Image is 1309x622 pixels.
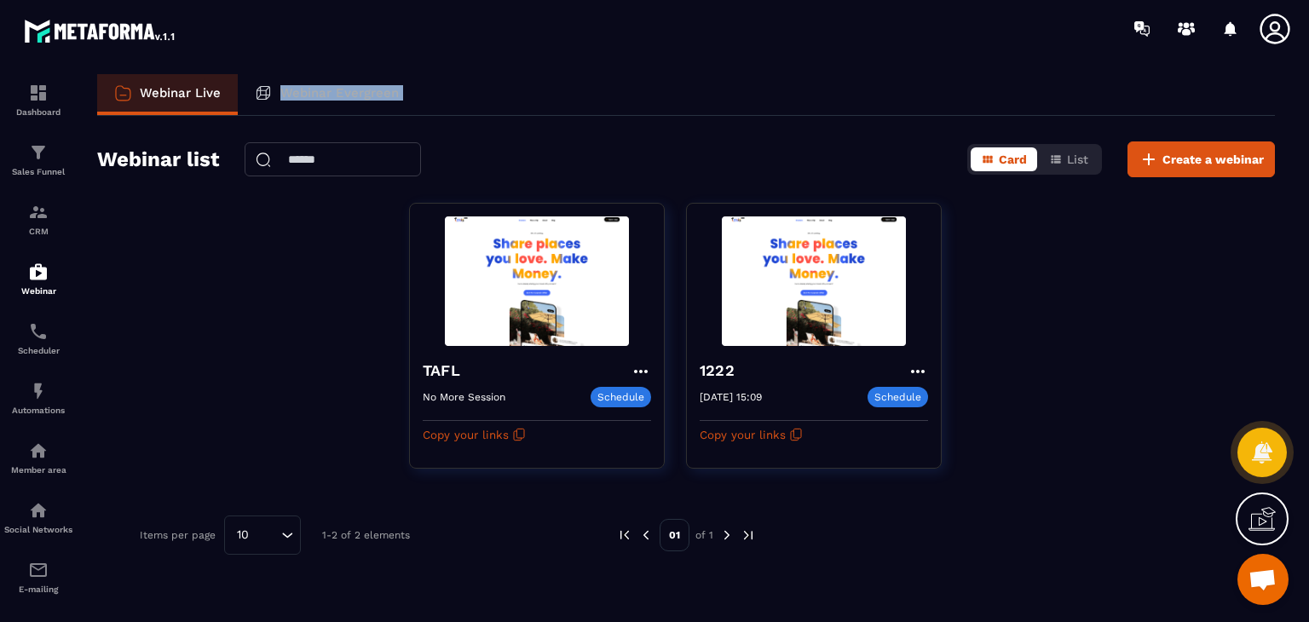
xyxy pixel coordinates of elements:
p: E-mailing [4,585,72,594]
img: automations [28,381,49,401]
img: next [719,527,735,543]
span: List [1067,153,1088,166]
img: automations [28,441,49,461]
button: Copy your links [700,421,803,448]
button: Copy your links [423,421,526,448]
button: Create a webinar [1127,141,1275,177]
img: next [741,527,756,543]
h4: 1222 [700,359,743,383]
p: Items per page [140,529,216,541]
a: automationsautomationsMember area [4,428,72,487]
p: 01 [660,519,689,551]
img: formation [28,142,49,163]
img: webinar-background [700,216,928,346]
p: Webinar Live [140,85,221,101]
p: Sales Funnel [4,167,72,176]
img: email [28,560,49,580]
img: scheduler [28,321,49,342]
p: Social Networks [4,525,72,534]
a: automationsautomationsWebinar [4,249,72,308]
img: logo [24,15,177,46]
p: Dashboard [4,107,72,117]
a: emailemailE-mailing [4,547,72,607]
p: Schedule [591,387,651,407]
a: schedulerschedulerScheduler [4,308,72,368]
span: Create a webinar [1162,151,1264,168]
p: 1-2 of 2 elements [322,529,410,541]
img: webinar-background [423,216,651,346]
p: [DATE] 15:09 [700,391,762,403]
img: formation [28,83,49,103]
div: Search for option [224,515,301,555]
p: Member area [4,465,72,475]
img: prev [638,527,654,543]
img: prev [617,527,632,543]
h4: TAFL [423,359,469,383]
p: CRM [4,227,72,236]
a: automationsautomationsAutomations [4,368,72,428]
a: social-networksocial-networkSocial Networks [4,487,72,547]
a: formationformationSales Funnel [4,130,72,189]
p: Automations [4,406,72,415]
p: Webinar [4,286,72,296]
p: Webinar Evergreen [280,85,399,101]
p: No More Session [423,391,505,403]
input: Search for option [255,526,277,544]
span: 10 [231,526,255,544]
button: Card [971,147,1037,171]
a: Open chat [1237,554,1289,605]
img: formation [28,202,49,222]
a: formationformationCRM [4,189,72,249]
a: Webinar Live [97,74,238,115]
a: formationformationDashboard [4,70,72,130]
p: Scheduler [4,346,72,355]
button: List [1039,147,1099,171]
p: Schedule [868,387,928,407]
img: automations [28,262,49,282]
h2: Webinar list [97,142,219,176]
img: social-network [28,500,49,521]
p: of 1 [695,528,713,542]
span: Card [999,153,1027,166]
